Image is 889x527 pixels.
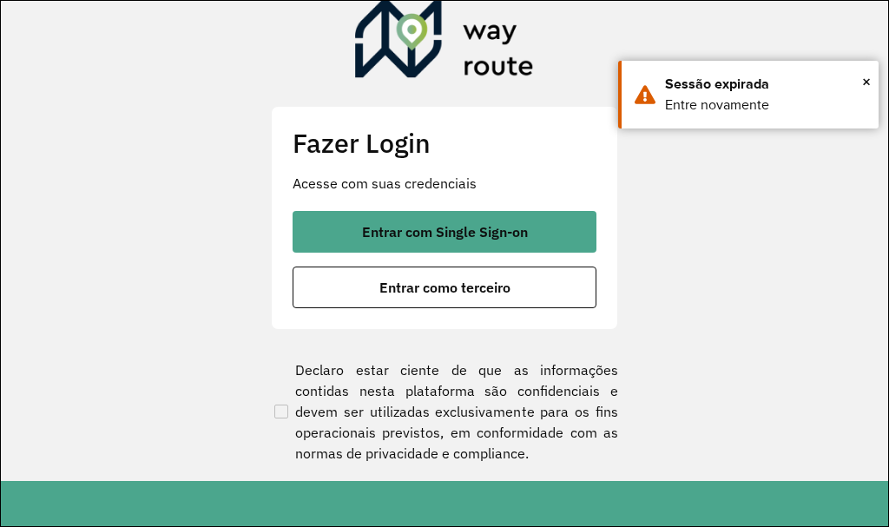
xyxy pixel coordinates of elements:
[293,173,596,194] p: Acesse com suas credenciais
[355,1,534,84] img: Roteirizador AmbevTech
[665,95,866,115] div: Entre novamente
[362,225,528,239] span: Entrar com Single Sign-on
[271,359,618,464] label: Declaro estar ciente de que as informações contidas nesta plataforma são confidenciais e devem se...
[293,211,596,253] button: button
[665,74,866,95] div: Sessão expirada
[862,69,871,95] button: Close
[379,280,510,294] span: Entrar como terceiro
[293,128,596,160] h2: Fazer Login
[862,69,871,95] span: ×
[293,267,596,308] button: button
